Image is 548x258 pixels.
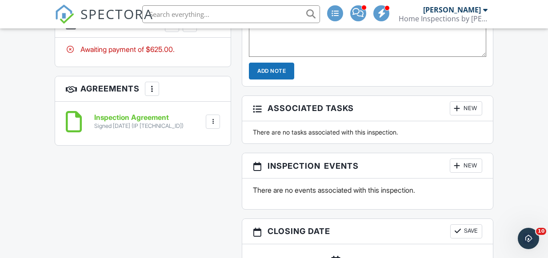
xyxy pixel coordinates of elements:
[450,224,482,238] button: Save
[423,5,481,14] div: [PERSON_NAME]
[518,228,539,249] iframe: Intercom live chat
[324,160,359,172] span: Events
[399,14,488,23] div: Home Inspections by Bob Geddes
[268,160,320,172] span: Inspection
[55,4,74,24] img: The Best Home Inspection Software - Spectora
[536,228,546,235] span: 10
[268,102,354,114] span: Associated Tasks
[248,128,487,137] div: There are no tasks associated with this inspection.
[253,185,482,195] p: There are no events associated with this inspection.
[94,114,184,122] h6: Inspection Agreement
[55,76,231,102] h3: Agreements
[450,101,482,115] div: New
[55,12,153,31] a: SPECTORA
[94,123,184,130] div: Signed [DATE] (IP [TECHNICAL_ID])
[94,114,184,129] a: Inspection Agreement Signed [DATE] (IP [TECHNICAL_ID])
[66,44,220,54] div: Awaiting payment of $625.00.
[80,4,153,23] span: SPECTORA
[268,225,330,237] span: Closing date
[450,159,482,173] div: New
[142,5,320,23] input: Search everything...
[249,63,294,79] input: Add Note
